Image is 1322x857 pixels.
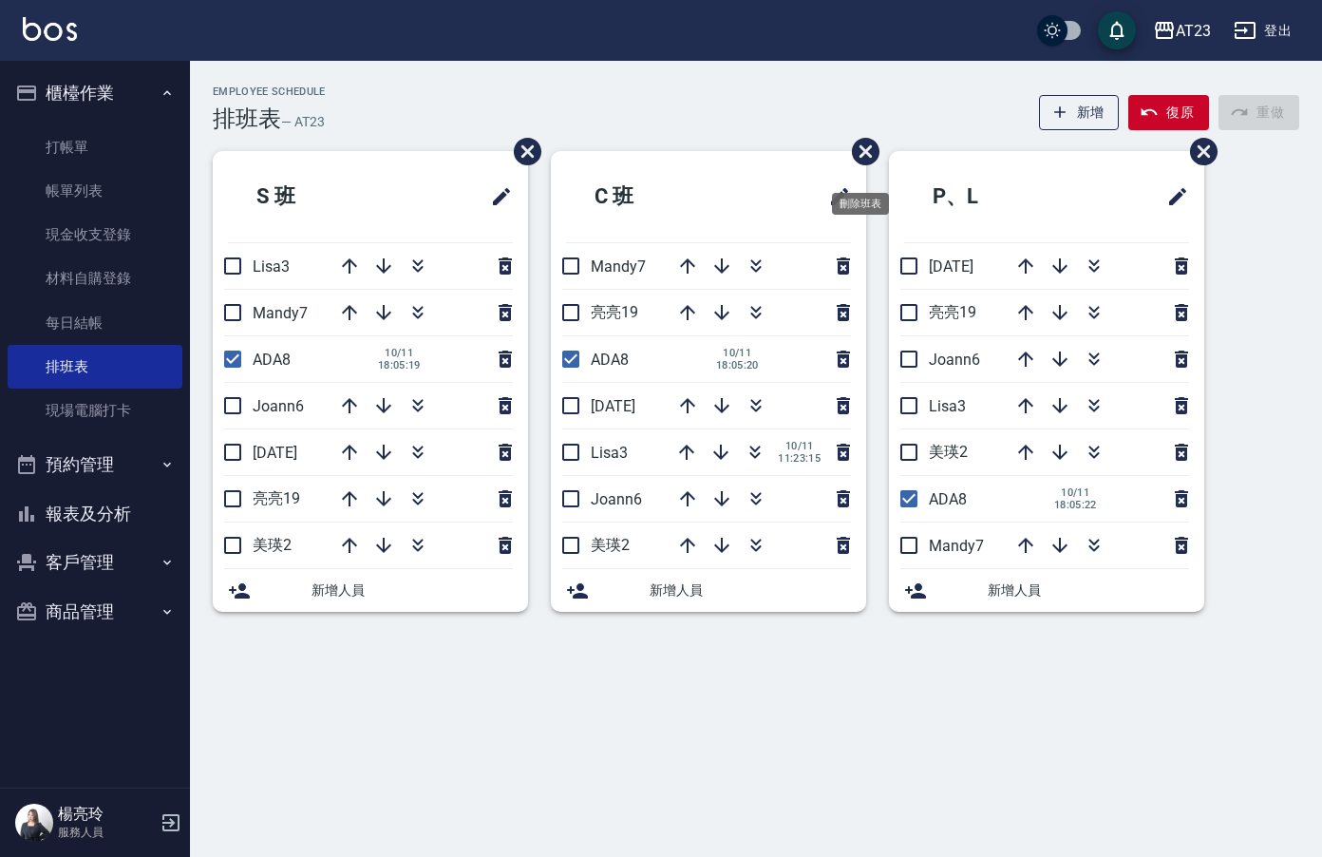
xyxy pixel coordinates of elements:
span: ADA8 [253,351,291,369]
div: AT23 [1176,19,1211,43]
span: Lisa3 [929,397,966,415]
button: 商品管理 [8,587,182,637]
button: 復原 [1128,95,1209,130]
span: 11:23:15 [778,452,821,465]
span: 修改班表的標題 [1155,174,1189,219]
a: 打帳單 [8,125,182,169]
span: ADA8 [591,351,629,369]
button: 客戶管理 [8,538,182,587]
span: 亮亮19 [253,489,300,507]
span: 10/11 [378,347,421,359]
span: 新增人員 [650,581,851,600]
span: 修改班表的標題 [817,174,851,219]
h2: S 班 [228,162,401,231]
button: AT23 [1145,11,1218,50]
div: 刪除班表 [832,193,889,215]
h2: P、L [904,162,1081,231]
span: 刪除班表 [1176,124,1220,180]
span: Lisa3 [253,257,290,276]
img: Logo [23,17,77,41]
span: 刪除班表 [500,124,544,180]
a: 現場電腦打卡 [8,389,182,432]
a: 帳單列表 [8,169,182,213]
button: 登出 [1226,13,1299,48]
span: 10/11 [716,347,759,359]
h3: 排班表 [213,105,281,132]
span: 新增人員 [312,581,513,600]
span: Joann6 [929,351,980,369]
h6: — AT23 [281,112,325,132]
button: 新增 [1039,95,1120,130]
button: save [1098,11,1136,49]
span: Lisa3 [591,444,628,462]
span: ADA8 [929,490,967,508]
a: 現金收支登錄 [8,213,182,257]
a: 材料自購登錄 [8,257,182,300]
button: 報表及分析 [8,489,182,539]
span: [DATE] [591,397,635,415]
img: Person [15,804,53,842]
span: Mandy7 [929,537,984,555]
span: [DATE] [929,257,973,276]
div: 新增人員 [889,569,1204,612]
span: 10/11 [1054,486,1097,499]
h2: C 班 [566,162,739,231]
h5: 楊亮玲 [58,805,155,824]
span: [DATE] [253,444,297,462]
button: 櫃檯作業 [8,68,182,118]
span: 美瑛2 [929,443,968,461]
span: 美瑛2 [253,536,292,554]
span: 新增人員 [988,581,1189,600]
span: Joann6 [591,490,642,508]
span: 18:05:22 [1054,499,1097,511]
span: 18:05:20 [716,359,759,371]
span: Mandy7 [591,257,646,276]
div: 新增人員 [551,569,866,612]
button: 預約管理 [8,440,182,489]
span: 美瑛2 [591,536,630,554]
p: 服務人員 [58,824,155,841]
span: 18:05:19 [378,359,421,371]
div: 新增人員 [213,569,528,612]
a: 每日結帳 [8,301,182,345]
span: 亮亮19 [591,303,638,321]
span: Mandy7 [253,304,308,322]
span: 亮亮19 [929,303,976,321]
span: 刪除班表 [838,124,882,180]
a: 排班表 [8,345,182,389]
span: 修改班表的標題 [479,174,513,219]
h2: Employee Schedule [213,86,326,98]
span: Joann6 [253,397,304,415]
span: 10/11 [778,440,821,452]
